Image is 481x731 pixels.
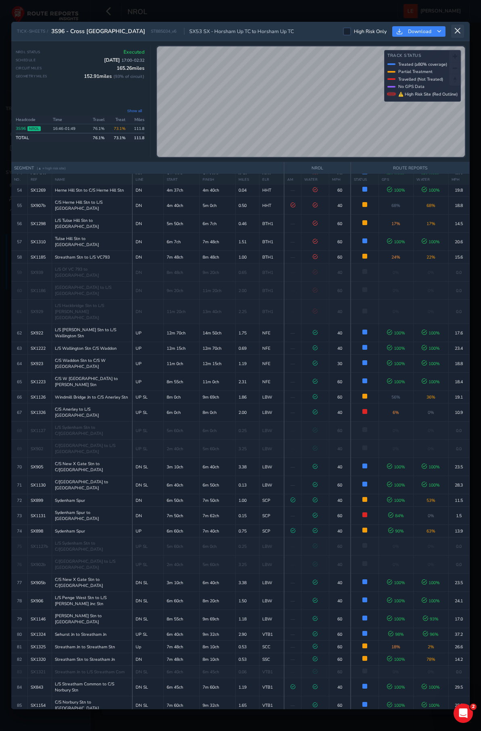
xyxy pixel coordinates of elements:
[329,537,351,556] td: 60
[11,162,284,174] th: SEGMENT
[199,476,235,494] td: 6m 50ch
[128,124,144,134] td: 111.8
[163,174,199,185] th: START
[422,580,440,586] span: 100 %
[236,300,259,324] td: 2.25
[132,300,163,324] td: DN
[448,282,469,300] td: 0.0
[448,458,469,476] td: 23.5
[393,269,399,276] span: 0%
[291,482,295,488] span: —
[163,403,199,422] td: 6m 0ch
[55,266,130,278] span: L/S Of VC 793 to [GEOGRAPHIC_DATA]
[448,342,469,355] td: 23.4
[329,556,351,574] td: 40
[55,510,130,522] span: Sydenham Spur to [GEOGRAPHIC_DATA]
[199,196,235,215] td: 5m 0ch
[427,394,435,400] span: 36 %
[329,476,351,494] td: 60
[291,543,295,549] span: —
[236,215,259,233] td: 0.46
[132,507,163,525] td: DN
[163,215,199,233] td: 5m 50ch
[398,84,425,90] span: No GPS Data
[422,187,440,193] span: 100 %
[132,174,163,185] th: LINE
[448,440,469,458] td: 0.0
[291,513,295,519] span: —
[329,440,351,458] td: 40
[448,507,469,525] td: 1.5
[163,355,199,373] td: 11m 0ch
[393,562,399,568] span: 0%
[199,324,235,342] td: 14m 50ch
[163,282,199,300] td: 9m 20ch
[199,300,235,324] td: 13m 40ch
[55,199,130,211] span: C/S Herne Hill Stn to L/S [GEOGRAPHIC_DATA]
[329,507,351,525] td: 60
[259,403,284,422] td: LBW
[329,251,351,263] td: 60
[291,345,295,351] span: —
[329,342,351,355] td: 40
[391,394,400,400] span: 56 %
[236,525,259,537] td: 0.75
[55,254,110,260] span: Streatham Stn to L/S VC793
[388,528,404,534] span: 90 %
[199,556,235,574] td: 5m 60ch
[284,174,301,185] th: AM
[259,184,284,196] td: HHT
[132,263,163,282] td: DN
[393,446,399,452] span: 0%
[291,221,295,227] span: —
[104,57,144,63] span: [DATE]
[55,357,130,370] span: C/S Waddon Stn to C/S W [GEOGRAPHIC_DATA]
[291,361,295,367] span: —
[448,574,469,592] td: 23.5
[199,373,235,391] td: 11m 0ch
[236,324,259,342] td: 1.75
[259,574,284,592] td: LBW
[163,525,199,537] td: 6m 60ch
[132,324,163,342] td: UP
[387,379,405,385] span: 100 %
[291,269,295,276] span: —
[448,476,469,494] td: 28.3
[428,428,434,434] span: 0%
[259,342,284,355] td: NFE
[236,233,259,251] td: 1.51
[329,422,351,440] td: 60
[329,355,351,373] td: 30
[163,342,199,355] td: 12m 15ch
[199,233,235,251] td: 7m 48ch
[379,174,413,185] th: GPS
[351,174,379,185] th: STATUS
[55,406,130,418] span: C/S Anerley to L/S [GEOGRAPHIC_DATA]
[329,403,351,422] td: 40
[199,263,235,282] td: 9m 20ch
[448,422,469,440] td: 0.0
[393,288,399,294] span: 0%
[163,537,199,556] td: 5m 60ch
[398,69,433,75] span: Partial Treatment
[55,236,130,248] span: Tulse Hill Stn to [GEOGRAPHIC_DATA]
[428,409,434,416] span: 0%
[55,394,128,400] span: Windmill Bridge Jn to C/S Anerley Stn
[448,196,469,215] td: 18.8
[301,174,329,185] th: WATER
[132,422,163,440] td: UP SL
[236,403,259,422] td: 2.00
[259,494,284,507] td: SCP
[163,251,199,263] td: 7m 48ch
[398,76,443,82] span: Travelled (Not Treated)
[132,391,163,403] td: UP SL
[236,440,259,458] td: 3.25
[199,422,235,440] td: 6m 0ch
[163,184,199,196] td: 4m 37ch
[329,184,351,196] td: 60
[132,476,163,494] td: DN SL
[132,574,163,592] td: DN SL
[448,525,469,537] td: 13.9
[163,574,199,592] td: 3m 10ch
[55,376,130,388] span: C/S W [GEOGRAPHIC_DATA] to [PERSON_NAME] Stn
